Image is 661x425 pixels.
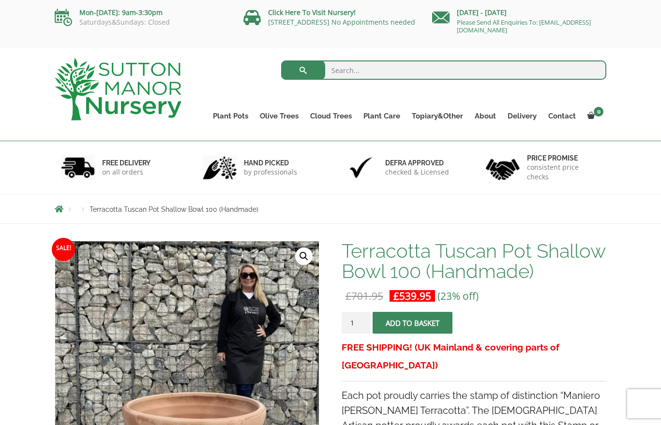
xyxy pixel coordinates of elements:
[542,109,582,123] a: Contact
[432,7,606,18] p: [DATE] - [DATE]
[203,155,237,180] img: 2.jpg
[268,8,356,17] a: Click Here To Visit Nursery!
[469,109,502,123] a: About
[281,60,607,80] input: Search...
[244,159,297,167] h6: hand picked
[52,238,75,261] span: Sale!
[90,205,258,213] span: Terracotta Tuscan Pot Shallow Bowl 100 (Handmade)
[437,289,479,303] span: (23% off)
[55,18,229,26] p: Saturdays&Sundays: Closed
[346,289,383,303] bdi: 701.95
[295,248,313,265] a: View full-screen image gallery
[342,241,606,281] h1: Terracotta Tuscan Pot Shallow Bowl 100 (Handmade)
[268,17,415,27] a: [STREET_ADDRESS] No Appointments needed
[486,153,520,182] img: 4.jpg
[358,109,406,123] a: Plant Care
[61,155,95,180] img: 1.jpg
[385,159,449,167] h6: Defra approved
[393,289,431,303] bdi: 539.95
[244,167,297,177] p: by professionals
[373,312,452,334] button: Add to basket
[342,338,606,374] h3: FREE SHIPPING! (UK Mainland & covering parts of [GEOGRAPHIC_DATA])
[393,289,399,303] span: £
[342,312,371,334] input: Product quantity
[304,109,358,123] a: Cloud Trees
[527,154,601,162] h6: Price promise
[55,7,229,18] p: Mon-[DATE]: 9am-3:30pm
[406,109,469,123] a: Topiary&Other
[102,167,150,177] p: on all orders
[457,18,591,34] a: Please Send All Enquiries To: [EMAIL_ADDRESS][DOMAIN_NAME]
[502,109,542,123] a: Delivery
[346,289,351,303] span: £
[254,109,304,123] a: Olive Trees
[385,167,449,177] p: checked & Licensed
[55,205,606,213] nav: Breadcrumbs
[344,155,378,180] img: 3.jpg
[102,159,150,167] h6: FREE DELIVERY
[582,109,606,123] a: 0
[527,162,601,182] p: consistent price checks
[207,109,254,123] a: Plant Pots
[55,58,181,120] img: logo
[594,107,603,117] span: 0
